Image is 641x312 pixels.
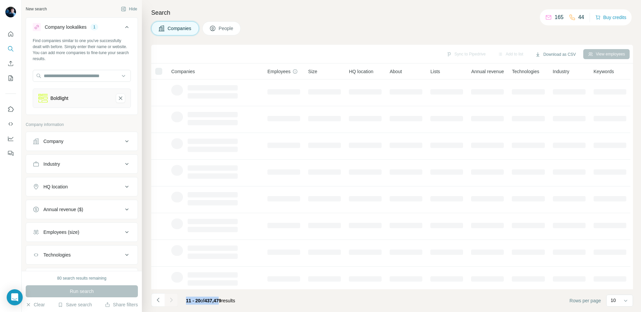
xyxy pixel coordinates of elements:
[186,298,201,303] span: 11 - 20
[50,95,68,102] div: Boldlight
[555,13,564,21] p: 165
[43,183,68,190] div: HQ location
[5,72,16,84] button: My lists
[578,13,584,21] p: 44
[553,68,570,75] span: Industry
[26,247,138,263] button: Technologies
[171,68,195,75] span: Companies
[204,298,221,303] span: 437,479
[151,8,633,17] h4: Search
[43,138,63,145] div: Company
[7,289,23,305] div: Open Intercom Messenger
[595,13,626,22] button: Buy credits
[26,224,138,240] button: Employees (size)
[26,301,45,308] button: Clear
[151,293,165,307] button: Navigate to previous page
[530,49,580,59] button: Download as CSV
[5,28,16,40] button: Quick start
[105,301,138,308] button: Share filters
[5,7,16,17] img: Avatar
[201,298,205,303] span: of
[26,201,138,217] button: Annual revenue ($)
[43,161,60,167] div: Industry
[219,25,234,32] span: People
[430,68,440,75] span: Lists
[471,68,504,75] span: Annual revenue
[5,118,16,130] button: Use Surfe API
[512,68,539,75] span: Technologies
[186,298,235,303] span: results
[390,68,402,75] span: About
[33,38,131,62] div: Find companies similar to one you've successfully dealt with before. Simply enter their name or w...
[594,68,614,75] span: Keywords
[90,24,98,30] div: 1
[611,297,616,304] p: 10
[26,179,138,195] button: HQ location
[5,43,16,55] button: Search
[43,252,71,258] div: Technologies
[267,68,290,75] span: Employees
[45,24,86,30] div: Company lookalikes
[26,6,47,12] div: New search
[5,133,16,145] button: Dashboard
[26,19,138,38] button: Company lookalikes1
[168,25,192,32] span: Companies
[308,68,317,75] span: Size
[5,57,16,69] button: Enrich CSV
[349,68,373,75] span: HQ location
[26,122,138,128] p: Company information
[116,94,125,103] button: Boldlight-remove-button
[43,229,79,236] div: Employees (size)
[43,206,83,213] div: Annual revenue ($)
[5,103,16,115] button: Use Surfe on LinkedIn
[26,156,138,172] button: Industry
[58,301,92,308] button: Save search
[570,297,601,304] span: Rows per page
[26,270,138,286] button: Keywords
[26,133,138,149] button: Company
[116,4,142,14] button: Hide
[5,147,16,159] button: Feedback
[57,275,106,281] div: 80 search results remaining
[38,94,48,103] img: Boldlight-logo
